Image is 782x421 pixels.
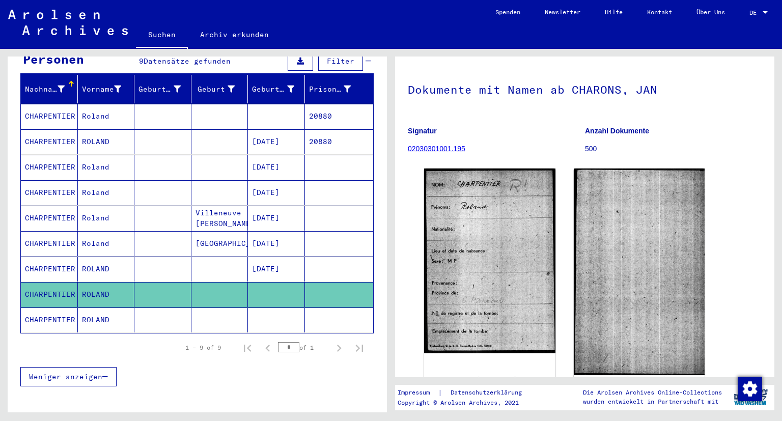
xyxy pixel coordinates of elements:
button: Previous page [258,338,278,358]
div: Geburt‏ [195,84,235,95]
div: Prisoner # [309,81,364,97]
a: Impressum [398,387,438,398]
img: 002.jpg [574,169,705,375]
img: Zustimmung ändern [738,377,762,401]
mat-cell: CHARPENTIER [21,104,78,129]
mat-cell: CHARPENTIER [21,282,78,307]
div: | [398,387,534,398]
mat-header-cell: Vorname [78,75,135,103]
mat-cell: CHARPENTIER [21,206,78,231]
mat-cell: ROLAND [78,307,135,332]
a: Datenschutzerklärung [442,387,534,398]
div: Geburtsdatum [252,84,294,95]
a: DocID: 77391112 ([PERSON_NAME]) [425,376,520,382]
div: Nachname [25,81,77,97]
div: Geburtsname [138,81,193,97]
button: Last page [349,338,370,358]
span: DE [749,9,761,16]
mat-cell: CHARPENTIER [21,257,78,282]
mat-cell: ROLAND [78,129,135,154]
span: Filter [327,57,354,66]
a: Archiv erkunden [188,22,281,47]
div: Vorname [82,84,122,95]
button: Next page [329,338,349,358]
img: 001.jpg [424,169,555,353]
mat-cell: [DATE] [248,257,305,282]
mat-cell: [DATE] [248,206,305,231]
img: Arolsen_neg.svg [8,10,128,35]
mat-cell: CHARPENTIER [21,307,78,332]
a: DocID: 77391112 ([PERSON_NAME]) [574,376,669,382]
a: Suchen [136,22,188,49]
mat-cell: Roland [78,104,135,129]
div: Geburt‏ [195,81,248,97]
div: Geburtsdatum [252,81,307,97]
mat-cell: CHARPENTIER [21,180,78,205]
mat-cell: ROLAND [78,282,135,307]
mat-cell: Roland [78,206,135,231]
p: Die Arolsen Archives Online-Collections [583,388,722,397]
mat-cell: CHARPENTIER [21,231,78,256]
div: 1 – 9 of 9 [185,343,221,352]
p: 500 [585,144,762,154]
div: Personen [23,50,84,68]
mat-cell: [GEOGRAPHIC_DATA] [191,231,248,256]
mat-cell: Roland [78,155,135,180]
mat-cell: [DATE] [248,129,305,154]
mat-cell: 20880 [305,129,374,154]
mat-cell: Roland [78,231,135,256]
mat-header-cell: Prisoner # [305,75,374,103]
mat-cell: [DATE] [248,155,305,180]
mat-cell: CHARPENTIER [21,155,78,180]
p: wurden entwickelt in Partnerschaft mit [583,397,722,406]
mat-cell: Roland [78,180,135,205]
h1: Dokumente mit Namen ab CHARONS, JAN [408,66,762,111]
mat-header-cell: Geburtsname [134,75,191,103]
b: Signatur [408,127,437,135]
button: Filter [318,51,363,71]
mat-cell: ROLAND [78,257,135,282]
div: Vorname [82,81,134,97]
span: 9 [139,57,144,66]
button: First page [237,338,258,358]
img: yv_logo.png [732,384,770,410]
a: 02030301001.195 [408,145,465,153]
div: Zustimmung ändern [737,376,762,401]
mat-cell: Villeneuve [PERSON_NAME] [191,206,248,231]
mat-header-cell: Nachname [21,75,78,103]
mat-cell: 20880 [305,104,374,129]
p: Copyright © Arolsen Archives, 2021 [398,398,534,407]
div: of 1 [278,343,329,352]
mat-header-cell: Geburt‏ [191,75,248,103]
div: Nachname [25,84,65,95]
mat-cell: CHARPENTIER [21,129,78,154]
mat-header-cell: Geburtsdatum [248,75,305,103]
b: Anzahl Dokumente [585,127,649,135]
div: Prisoner # [309,84,351,95]
span: Datensätze gefunden [144,57,231,66]
span: Weniger anzeigen [29,372,102,381]
mat-cell: [DATE] [248,180,305,205]
button: Weniger anzeigen [20,367,117,386]
div: Geburtsname [138,84,181,95]
mat-cell: [DATE] [248,231,305,256]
